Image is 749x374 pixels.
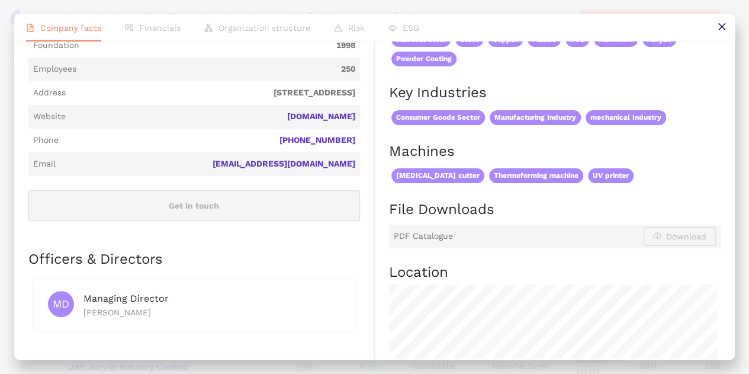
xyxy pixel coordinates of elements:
[125,24,133,32] span: fund-view
[139,23,181,33] span: Financials
[70,87,355,99] span: [STREET_ADDRESS]
[33,63,76,75] span: Employees
[334,24,342,32] span: warning
[33,87,66,99] span: Address
[348,23,365,33] span: Risk
[389,142,721,162] h2: Machines
[403,23,419,33] span: ESG
[389,200,721,220] h2: File Downloads
[33,158,56,170] span: Email
[53,291,69,317] span: MD
[389,83,721,103] h2: Key Industries
[717,22,727,31] span: close
[708,14,735,41] button: close
[33,111,66,123] span: Website
[391,52,457,66] span: Powder Coating
[391,110,485,125] span: Consumer Goods Sector
[388,24,397,32] span: eye
[588,168,634,183] span: UV printer
[204,24,213,32] span: apartment
[218,23,310,33] span: Organization structure
[391,168,484,183] span: [MEDICAL_DATA] cutter
[33,135,59,146] span: Phone
[83,306,342,319] div: [PERSON_NAME]
[586,110,666,125] span: mechanical Industry
[28,250,360,270] h2: Officers & Directors
[81,63,355,75] span: 250
[389,263,721,283] h2: Location
[83,293,169,304] span: Managing Director
[40,23,101,33] span: Company facts
[394,231,453,242] span: PDF Catalogue
[84,40,355,52] span: 1998
[490,110,581,125] span: Manufacturing Industry
[33,40,79,52] span: Foundation
[489,168,583,183] span: Thermoforming machine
